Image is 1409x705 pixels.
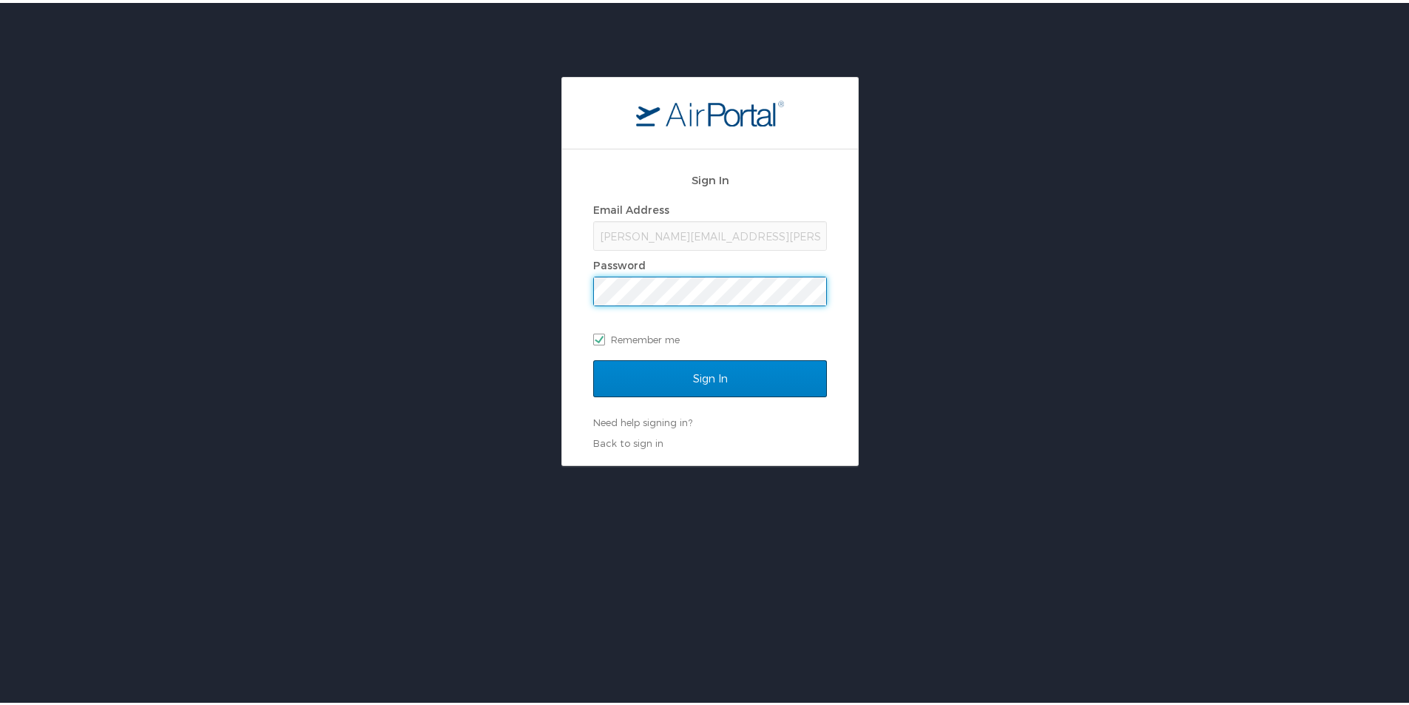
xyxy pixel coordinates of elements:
label: Remember me [593,325,827,348]
a: Back to sign in [593,434,663,446]
input: Sign In [593,357,827,394]
label: Password [593,256,646,269]
label: Email Address [593,200,669,213]
h2: Sign In [593,169,827,186]
img: logo [636,97,784,124]
a: Need help signing in? [593,414,692,425]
